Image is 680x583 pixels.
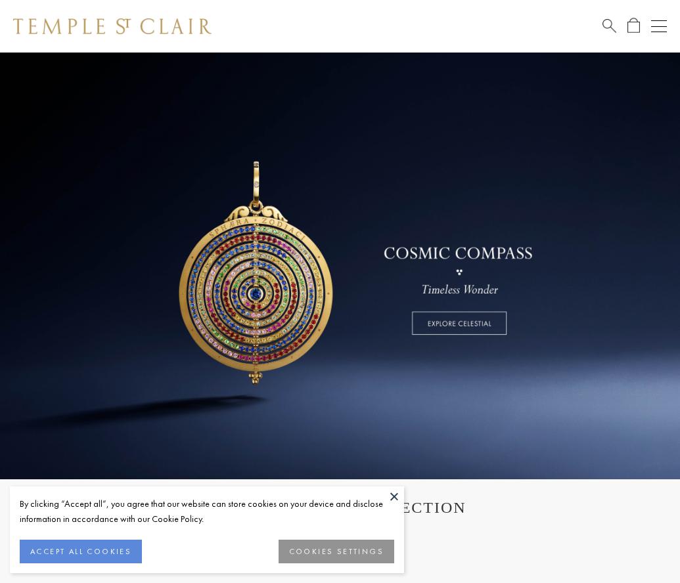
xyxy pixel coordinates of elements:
div: By clicking “Accept all”, you agree that our website can store cookies on your device and disclos... [20,496,394,527]
button: ACCEPT ALL COOKIES [20,540,142,563]
button: Open navigation [651,18,667,34]
img: Temple St. Clair [13,18,212,34]
a: Search [602,18,616,34]
button: COOKIES SETTINGS [279,540,394,563]
a: Open Shopping Bag [627,18,640,34]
